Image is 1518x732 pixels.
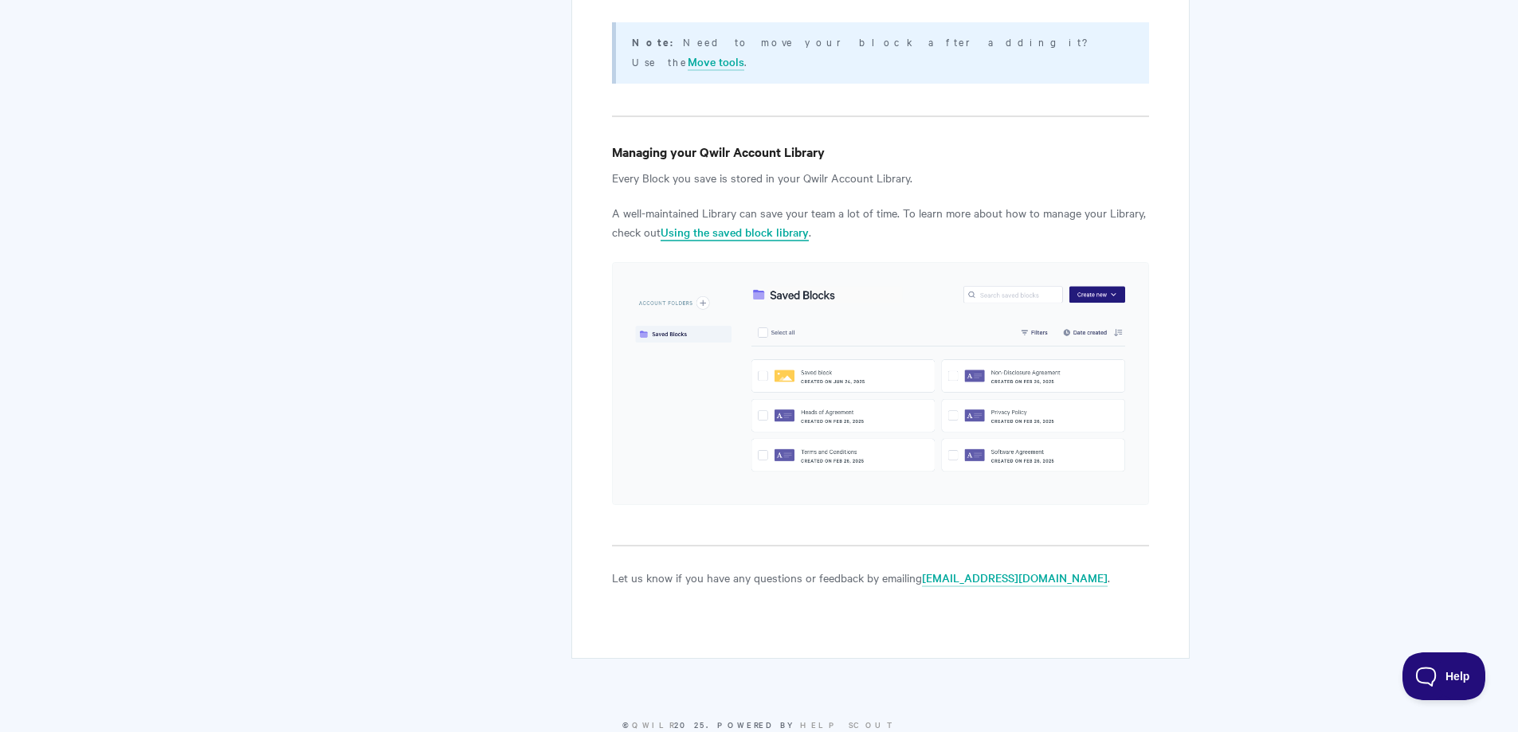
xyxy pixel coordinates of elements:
a: Move tools [688,53,744,71]
a: Using the saved block library [661,224,809,241]
a: Help Scout [800,718,896,730]
p: © 2025. [329,718,1190,732]
p: Need to move your block after adding it? Use the . [632,32,1128,71]
p: A well-maintained Library can save your team a lot of time. To learn more about how to manage you... [612,203,1148,241]
img: file-kn2OUbvBy5.png [612,262,1148,505]
strong: Note: [632,34,683,49]
iframe: Toggle Customer Support [1402,652,1486,700]
p: Every Block you save is stored in your Qwilr Account Library. [612,168,1148,187]
a: [EMAIL_ADDRESS][DOMAIN_NAME] [922,570,1108,587]
a: Qwilr [632,718,674,730]
span: Powered by [717,718,896,730]
h4: Managing your Qwilr Account Library [612,142,1148,162]
p: Let us know if you have any questions or feedback by emailing . [612,568,1148,587]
